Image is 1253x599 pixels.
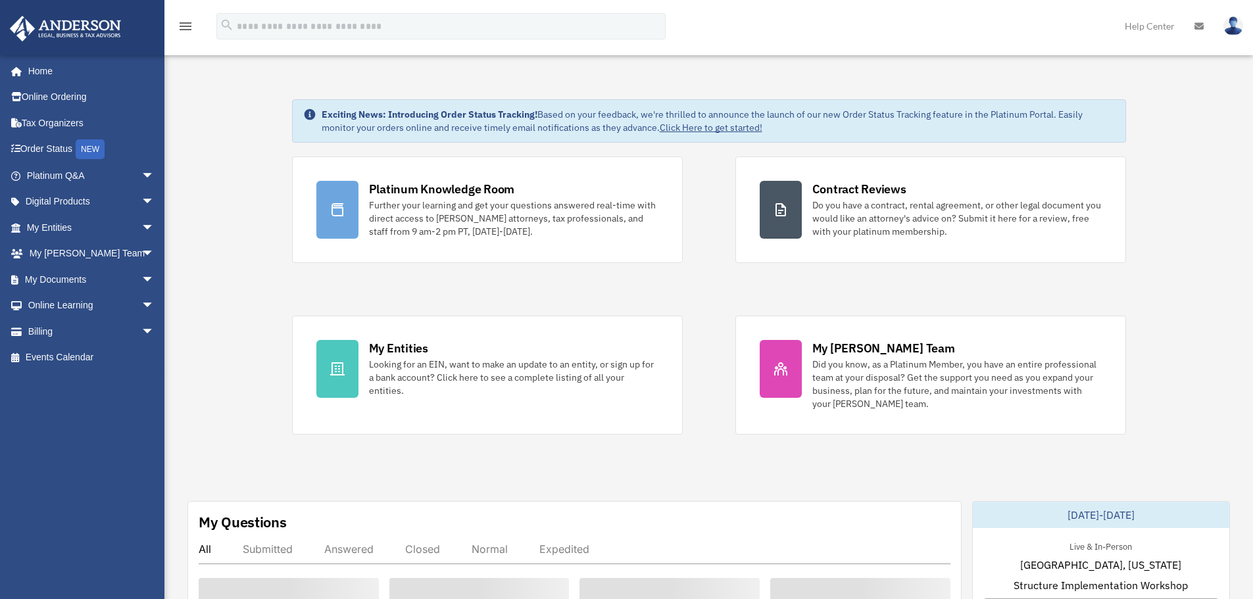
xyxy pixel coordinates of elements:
a: Platinum Knowledge Room Further your learning and get your questions answered real-time with dire... [292,156,683,263]
div: Based on your feedback, we're thrilled to announce the launch of our new Order Status Tracking fe... [322,108,1115,134]
div: Submitted [243,542,293,556]
div: My [PERSON_NAME] Team [812,340,955,356]
img: Anderson Advisors Platinum Portal [6,16,125,41]
div: [DATE]-[DATE] [973,502,1229,528]
img: User Pic [1223,16,1243,36]
strong: Exciting News: Introducing Order Status Tracking! [322,108,537,120]
a: Platinum Q&Aarrow_drop_down [9,162,174,189]
div: Closed [405,542,440,556]
i: search [220,18,234,32]
a: My Entitiesarrow_drop_down [9,214,174,241]
div: Further your learning and get your questions answered real-time with direct access to [PERSON_NAM... [369,199,658,238]
div: Did you know, as a Platinum Member, you have an entire professional team at your disposal? Get th... [812,358,1102,410]
span: arrow_drop_down [141,241,168,268]
span: arrow_drop_down [141,162,168,189]
a: My Entities Looking for an EIN, want to make an update to an entity, or sign up for a bank accoun... [292,316,683,435]
div: Answered [324,542,374,556]
div: Do you have a contract, rental agreement, or other legal document you would like an attorney's ad... [812,199,1102,238]
span: arrow_drop_down [141,189,168,216]
a: menu [178,23,193,34]
i: menu [178,18,193,34]
div: Looking for an EIN, want to make an update to an entity, or sign up for a bank account? Click her... [369,358,658,397]
span: arrow_drop_down [141,318,168,345]
a: My Documentsarrow_drop_down [9,266,174,293]
div: My Entities [369,340,428,356]
div: My Questions [199,512,287,532]
a: Events Calendar [9,345,174,371]
div: Contract Reviews [812,181,906,197]
div: Normal [472,542,508,556]
a: Tax Organizers [9,110,174,136]
span: Structure Implementation Workshop [1014,577,1188,593]
div: Live & In-Person [1059,539,1142,552]
span: arrow_drop_down [141,293,168,320]
span: arrow_drop_down [141,214,168,241]
a: Online Learningarrow_drop_down [9,293,174,319]
span: arrow_drop_down [141,266,168,293]
span: [GEOGRAPHIC_DATA], [US_STATE] [1020,557,1181,573]
a: Order StatusNEW [9,136,174,163]
a: My [PERSON_NAME] Team Did you know, as a Platinum Member, you have an entire professional team at... [735,316,1126,435]
div: Expedited [539,542,589,556]
div: NEW [76,139,105,159]
div: All [199,542,211,556]
a: Contract Reviews Do you have a contract, rental agreement, or other legal document you would like... [735,156,1126,263]
a: Billingarrow_drop_down [9,318,174,345]
a: Click Here to get started! [660,122,762,133]
a: My [PERSON_NAME] Teamarrow_drop_down [9,241,174,267]
a: Home [9,58,168,84]
div: Platinum Knowledge Room [369,181,515,197]
a: Digital Productsarrow_drop_down [9,189,174,215]
a: Online Ordering [9,84,174,110]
